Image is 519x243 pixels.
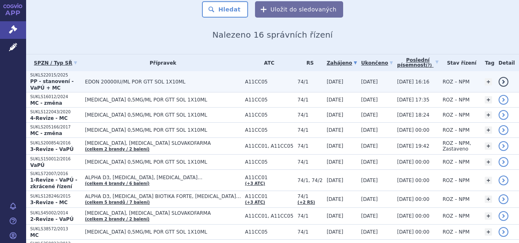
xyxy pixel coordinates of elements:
p: SUKLS150012/2016 [30,156,81,162]
a: (celkem 5 brandů / 7 balení) [85,200,150,205]
a: (celkem 2 brandy / 2 balení) [85,147,149,151]
span: [DATE] [361,127,378,133]
a: (+3 ATC) [245,181,265,186]
th: Detail [495,54,519,71]
th: ATC [241,54,293,71]
span: A11CC01, A11CC05 [245,143,293,149]
span: 74/1 [297,193,323,199]
p: SUKLS16012/2024 [30,94,81,100]
strong: 4-Revize - MC [30,115,68,121]
strong: MC [30,232,39,238]
p: SUKLS72007/2016 [30,171,81,177]
a: detail [499,211,508,221]
span: A11CC05 [245,229,293,235]
span: 74/1 [297,143,323,149]
span: [DATE] 00:00 [397,159,429,165]
span: 74/1 [297,79,323,85]
strong: MC - změna [30,130,62,136]
strong: MC - změna [30,100,62,106]
span: [DATE] 00:00 [397,196,429,202]
span: ROZ – NPM, Zastaveno [443,140,471,152]
span: [DATE] 16:16 [397,79,429,85]
th: Tag [481,54,494,71]
span: [MEDICAL_DATA], [MEDICAL_DATA] SLOVAKOFARMA [85,210,241,216]
span: ROZ – NPM [443,196,470,202]
a: Poslednípísemnost(?) [397,54,438,71]
span: [DATE] [361,213,378,219]
p: SUKLS205166/2017 [30,124,81,130]
a: detail [499,125,508,135]
span: [MEDICAL_DATA] 0,5MG/ML POR GTT SOL 1X10ML [85,159,241,165]
span: [DATE] 17:35 [397,97,429,103]
span: Nalezeno 16 správních řízení [212,30,333,40]
a: + [485,177,492,184]
span: [DATE] [361,178,378,183]
span: [DATE] [361,196,378,202]
p: SUKLS122043/2020 [30,109,81,115]
span: A11CC01, A11CC05 [245,213,293,219]
span: A11CC01 [245,175,293,180]
a: + [485,158,492,166]
span: [MEDICAL_DATA] 0,5MG/ML POR GTT SOL 1X10ML [85,97,241,103]
span: ALPHA D3, [MEDICAL_DATA], [MEDICAL_DATA]… [85,175,241,180]
span: [DATE] 19:42 [397,143,429,149]
a: detail [499,157,508,167]
span: [MEDICAL_DATA] 0,5MG/ML POR GTT SOL 1X10ML [85,229,241,235]
span: EDON 20000IU/ML POR GTT SOL 1X10ML [85,79,241,85]
span: [MEDICAL_DATA] 0,5MG/ML POR GTT SOL 1X10ML [85,112,241,118]
span: [DATE] [327,79,344,85]
span: [DATE] [327,159,344,165]
button: Uložit do sledovaných [255,1,343,18]
a: SPZN / Typ SŘ [30,57,81,69]
a: (celkem 4 brandy / 6 balení) [85,181,149,186]
p: SUKLS38572/2013 [30,226,81,232]
span: A11CC01 [245,193,293,199]
a: Ukončeno [361,57,393,69]
a: detail [499,194,508,204]
span: A11CC05 [245,112,293,118]
span: [DATE] [327,112,344,118]
a: detail [499,175,508,185]
span: 74/1 [297,127,323,133]
span: [DATE] 00:00 [397,229,429,235]
th: Přípravek [81,54,241,71]
span: 74/1 [297,213,323,219]
span: ROZ – NPM [443,159,470,165]
p: SUKLS22015/2025 [30,72,81,78]
span: [DATE] [327,178,344,183]
span: [DATE] [361,112,378,118]
span: ROZ – NPM [443,229,470,235]
span: 74/1 [297,159,323,165]
a: + [485,78,492,85]
span: A11CC05 [245,97,293,103]
span: 74/1 [297,97,323,103]
span: 74/1 [297,229,323,235]
span: ROZ – NPM [443,127,470,133]
span: A11CC05 [245,79,293,85]
span: ROZ – NPM [443,213,470,219]
span: ROZ – NPM [443,97,470,103]
span: [DATE] 00:00 [397,213,429,219]
a: detail [499,110,508,120]
a: Zahájeno [327,57,357,69]
span: [MEDICAL_DATA] 0,5MG/ML POR GTT SOL 1X10ML [85,127,241,133]
span: ROZ – NPM [443,112,470,118]
span: ALPHA D3, [MEDICAL_DATA] BIOTIKA FORTE, [MEDICAL_DATA]… [85,193,241,199]
a: (celkem 2 brandy / 2 balení) [85,217,149,221]
a: + [485,228,492,236]
span: ROZ – NPM [443,178,470,183]
p: SUKLS200854/2016 [30,140,81,146]
span: [DATE] [327,97,344,103]
a: detail [499,77,508,87]
a: + [485,212,492,220]
a: + [485,126,492,134]
span: [DATE] [327,213,344,219]
span: A11CC05 [245,159,293,165]
span: 74/1, 74/2 [297,178,323,183]
strong: VaPÚ [30,162,44,168]
abbr: (?) [426,63,432,68]
strong: 2-Revize - VaPÚ [30,216,73,222]
p: SUKLS128246/2015 [30,193,81,199]
span: ROZ – NPM [443,79,470,85]
strong: 1-Revize - VaPÚ - zkrácené řízení [30,177,78,189]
